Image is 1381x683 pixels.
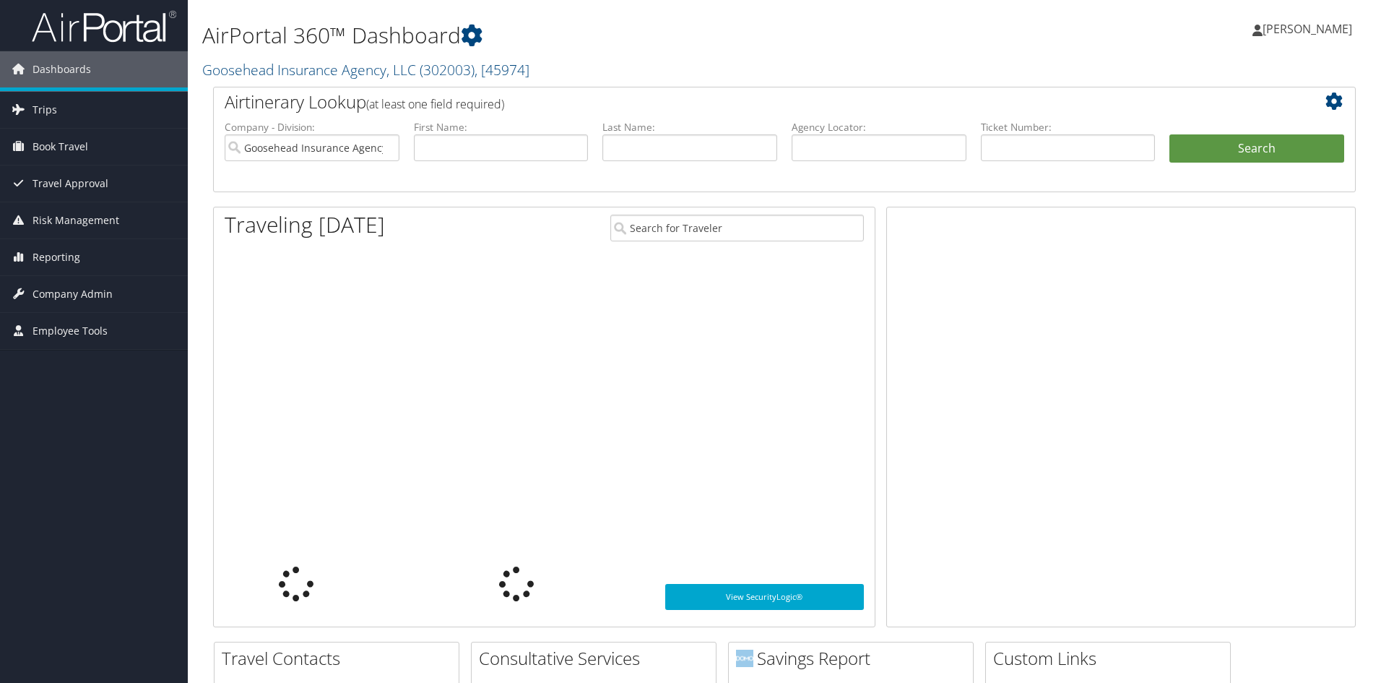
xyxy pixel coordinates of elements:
[602,120,777,134] label: Last Name:
[33,202,119,239] span: Risk Management
[33,129,88,165] span: Book Travel
[981,120,1156,134] label: Ticket Number:
[475,60,529,80] span: , [ 45974 ]
[414,120,589,134] label: First Name:
[993,646,1230,671] h2: Custom Links
[33,166,108,202] span: Travel Approval
[225,120,399,134] label: Company - Division:
[33,313,108,349] span: Employee Tools
[202,20,979,51] h1: AirPortal 360™ Dashboard
[610,215,864,241] input: Search for Traveler
[32,9,176,43] img: airportal-logo.png
[736,650,753,667] img: domo-logo.png
[33,239,80,275] span: Reporting
[33,92,57,128] span: Trips
[222,646,459,671] h2: Travel Contacts
[225,210,385,240] h1: Traveling [DATE]
[479,646,716,671] h2: Consultative Services
[33,276,113,312] span: Company Admin
[225,90,1249,114] h2: Airtinerary Lookup
[792,120,966,134] label: Agency Locator:
[366,96,504,112] span: (at least one field required)
[420,60,475,80] span: ( 302003 )
[33,51,91,87] span: Dashboards
[665,584,864,610] a: View SecurityLogic®
[202,60,529,80] a: Goosehead Insurance Agency, LLC
[1169,134,1344,163] button: Search
[1252,7,1367,51] a: [PERSON_NAME]
[1263,21,1352,37] span: [PERSON_NAME]
[736,646,973,671] h2: Savings Report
